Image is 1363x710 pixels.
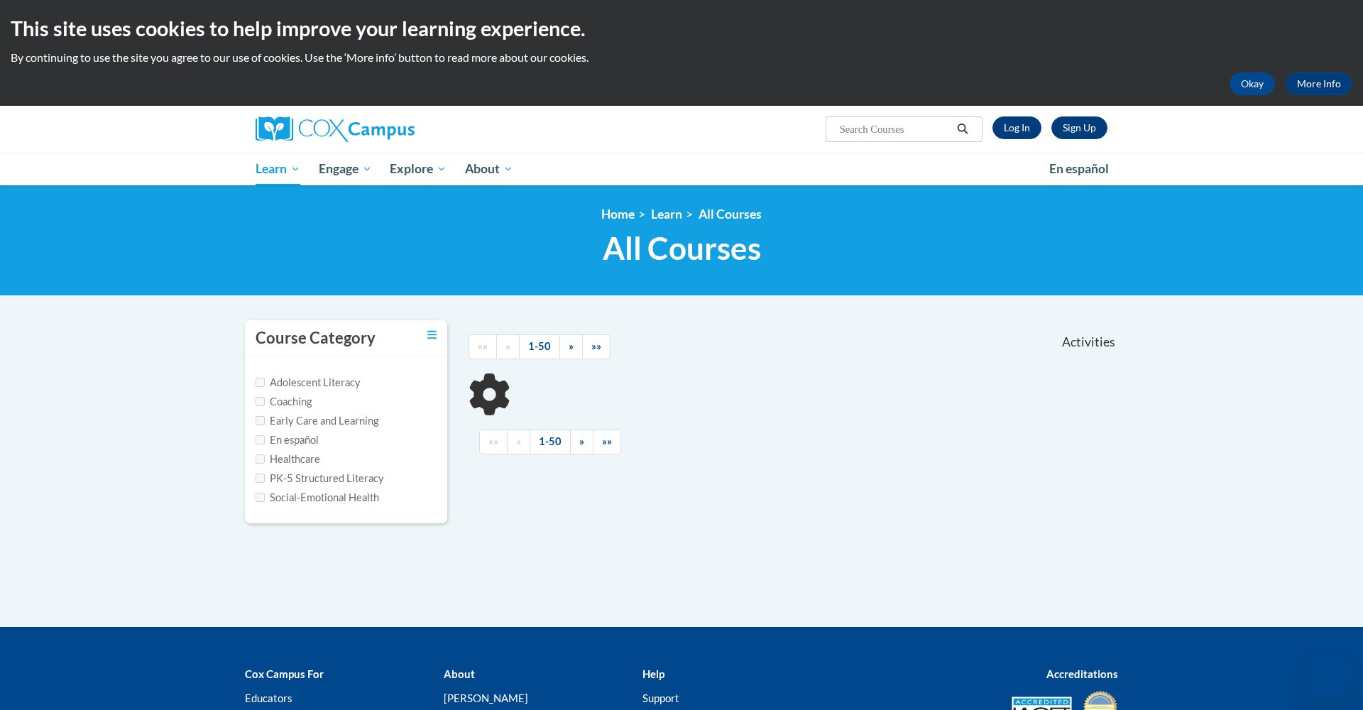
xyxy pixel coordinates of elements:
input: Checkbox for Options [256,493,265,502]
span: En español [1049,161,1109,176]
iframe: Button to launch messaging window [1306,653,1352,699]
input: Checkbox for Options [256,474,265,483]
button: Okay [1230,72,1275,95]
a: Begining [469,334,497,359]
a: Explore [381,153,456,185]
input: Checkbox for Options [256,435,265,444]
span: » [579,435,584,447]
a: Cox Campus [256,116,525,142]
span: «« [478,340,488,352]
label: En español [256,432,319,448]
div: Main menu [234,153,1129,185]
a: Home [601,207,635,222]
a: Begining [479,430,508,454]
h2: This site uses cookies to help improve your learning experience. [11,14,1352,43]
span: All Courses [603,229,761,267]
span: « [505,340,510,352]
a: Previous [496,334,520,359]
span: About [465,160,513,177]
label: Healthcare [256,452,320,467]
span: Explore [390,160,447,177]
span: «« [488,435,498,447]
a: 1-50 [530,430,571,454]
a: Previous [507,430,530,454]
img: Cox Campus [256,116,415,142]
input: Search Courses [838,121,952,138]
input: Checkbox for Options [256,416,265,425]
b: About [444,667,475,680]
span: Activities [1062,334,1115,350]
span: « [516,435,521,447]
a: En español [1040,154,1118,184]
input: Checkbox for Options [256,397,265,406]
b: Help [642,667,664,680]
p: By continuing to use the site you agree to our use of cookies. Use the ‘More info’ button to read... [11,50,1352,65]
label: PK-5 Structured Literacy [256,471,384,486]
h3: Course Category [256,327,376,349]
a: Log In [992,116,1041,139]
a: More Info [1286,72,1352,95]
a: End [593,430,621,454]
span: »» [602,435,612,447]
input: Checkbox for Options [256,378,265,387]
span: Engage [319,160,372,177]
label: Social-Emotional Health [256,490,379,506]
a: About [456,153,522,185]
a: Support [642,692,679,704]
label: Early Care and Learning [256,413,378,429]
a: All Courses [699,207,762,222]
a: Educators [245,692,292,704]
input: Checkbox for Options [256,454,265,464]
a: 1-50 [519,334,560,359]
button: Search [952,121,973,138]
a: Toggle collapse [427,327,437,343]
a: End [582,334,611,359]
a: Engage [310,153,381,185]
a: Register [1051,116,1107,139]
b: Accreditations [1046,667,1118,680]
a: Next [559,334,583,359]
label: Coaching [256,394,312,410]
span: »» [591,340,601,352]
a: Learn [651,207,682,222]
span: » [569,340,574,352]
span: Learn [256,160,300,177]
a: Next [570,430,593,454]
a: Learn [246,153,310,185]
label: Adolescent Literacy [256,375,361,390]
b: Cox Campus For [245,667,324,680]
